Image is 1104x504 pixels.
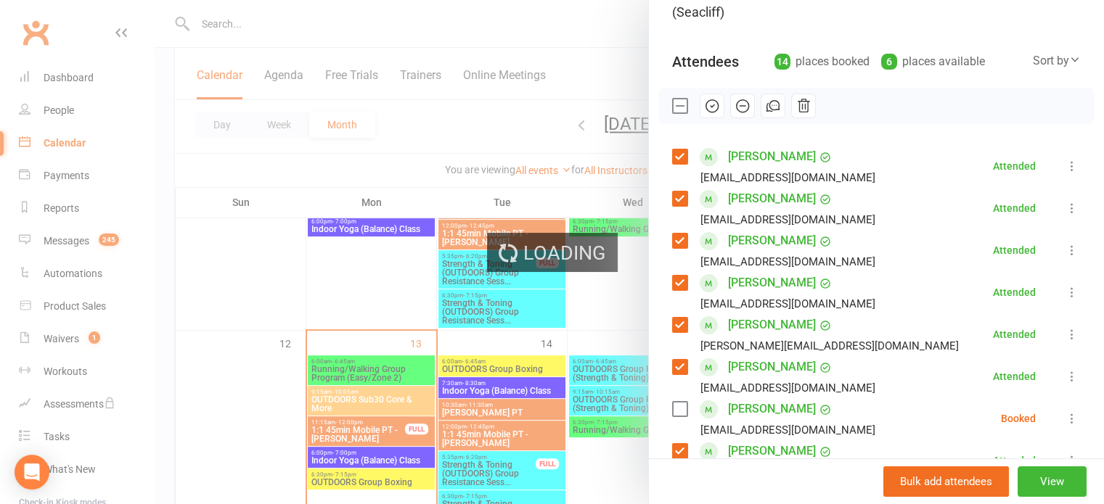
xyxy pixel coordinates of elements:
[993,371,1036,381] div: Attended
[728,145,816,168] a: [PERSON_NAME]
[700,421,875,439] div: [EMAIL_ADDRESS][DOMAIN_NAME]
[1033,51,1081,70] div: Sort by
[700,210,875,229] div: [EMAIL_ADDRESS][DOMAIN_NAME]
[993,161,1036,171] div: Attended
[700,168,875,187] div: [EMAIL_ADDRESS][DOMAIN_NAME]
[774,54,790,70] div: 14
[774,51,870,72] div: places booked
[993,329,1036,339] div: Attended
[728,187,816,210] a: [PERSON_NAME]
[993,455,1036,466] div: Attended
[728,397,816,421] a: [PERSON_NAME]
[728,313,816,336] a: [PERSON_NAME]
[993,203,1036,213] div: Attended
[15,455,49,489] div: Open Intercom Messenger
[881,51,985,72] div: places available
[700,379,875,397] div: [EMAIL_ADDRESS][DOMAIN_NAME]
[728,355,816,379] a: [PERSON_NAME]
[700,252,875,271] div: [EMAIL_ADDRESS][DOMAIN_NAME]
[700,336,959,355] div: [PERSON_NAME][EMAIL_ADDRESS][DOMAIN_NAME]
[728,439,816,463] a: [PERSON_NAME]
[728,229,816,252] a: [PERSON_NAME]
[728,271,816,294] a: [PERSON_NAME]
[1018,466,1087,497] button: View
[993,287,1036,297] div: Attended
[700,294,875,313] div: [EMAIL_ADDRESS][DOMAIN_NAME]
[1001,413,1036,424] div: Booked
[993,245,1036,255] div: Attended
[881,54,897,70] div: 6
[672,51,739,72] div: Attendees
[883,466,1009,497] button: Bulk add attendees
